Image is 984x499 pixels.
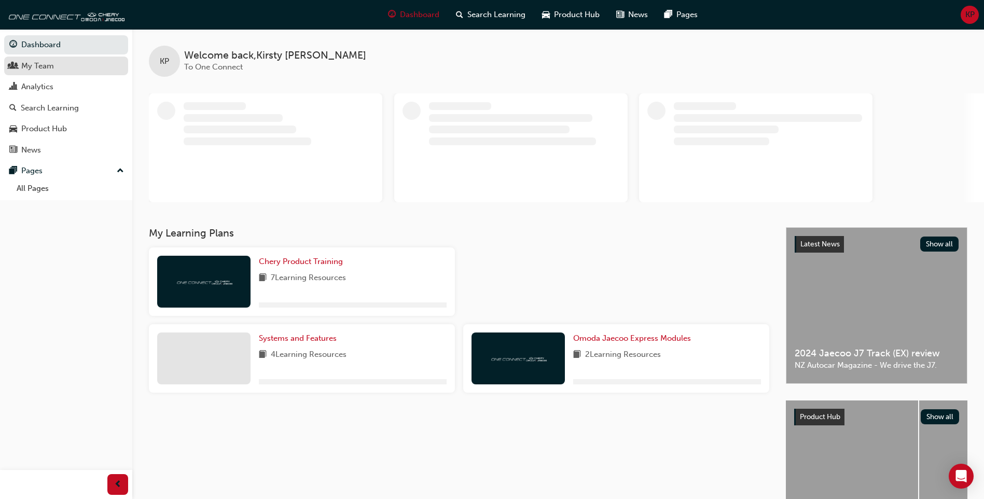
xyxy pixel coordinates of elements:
[184,50,366,62] span: Welcome back , Kirsty [PERSON_NAME]
[271,272,346,285] span: 7 Learning Resources
[21,102,79,114] div: Search Learning
[949,464,974,489] div: Open Intercom Messenger
[616,8,624,21] span: news-icon
[4,161,128,181] button: Pages
[676,9,698,21] span: Pages
[795,348,959,359] span: 2024 Jaecoo J7 Track (EX) review
[388,8,396,21] span: guage-icon
[921,409,960,424] button: Show all
[961,6,979,24] button: KP
[175,276,232,286] img: oneconnect
[114,478,122,491] span: prev-icon
[608,4,656,25] a: news-iconNews
[456,8,463,21] span: search-icon
[490,353,547,363] img: oneconnect
[573,349,581,362] span: book-icon
[149,227,769,239] h3: My Learning Plans
[4,35,128,54] a: Dashboard
[920,237,959,252] button: Show all
[4,57,128,76] a: My Team
[800,240,840,248] span: Latest News
[786,227,967,384] a: Latest NewsShow all2024 Jaecoo J7 Track (EX) reviewNZ Autocar Magazine - We drive the J7.
[573,334,691,343] span: Omoda Jaecoo Express Modules
[628,9,648,21] span: News
[542,8,550,21] span: car-icon
[259,272,267,285] span: book-icon
[656,4,706,25] a: pages-iconPages
[4,99,128,118] a: Search Learning
[965,9,975,21] span: KP
[4,119,128,138] a: Product Hub
[800,412,840,421] span: Product Hub
[554,9,600,21] span: Product Hub
[534,4,608,25] a: car-iconProduct Hub
[4,77,128,96] a: Analytics
[9,124,17,134] span: car-icon
[5,4,124,25] img: oneconnect
[794,409,959,425] a: Product HubShow all
[259,334,337,343] span: Systems and Features
[9,62,17,71] span: people-icon
[21,60,54,72] div: My Team
[400,9,439,21] span: Dashboard
[160,56,169,67] span: KP
[9,40,17,50] span: guage-icon
[259,349,267,362] span: book-icon
[259,256,347,268] a: Chery Product Training
[664,8,672,21] span: pages-icon
[795,236,959,253] a: Latest NewsShow all
[271,349,347,362] span: 4 Learning Resources
[9,167,17,176] span: pages-icon
[795,359,959,371] span: NZ Autocar Magazine - We drive the J7.
[21,123,67,135] div: Product Hub
[4,141,128,160] a: News
[585,349,661,362] span: 2 Learning Resources
[21,81,53,93] div: Analytics
[259,257,343,266] span: Chery Product Training
[4,33,128,161] button: DashboardMy TeamAnalyticsSearch LearningProduct HubNews
[9,146,17,155] span: news-icon
[448,4,534,25] a: search-iconSearch Learning
[573,332,695,344] a: Omoda Jaecoo Express Modules
[117,164,124,178] span: up-icon
[12,181,128,197] a: All Pages
[184,62,243,72] span: To One Connect
[21,144,41,156] div: News
[9,82,17,92] span: chart-icon
[467,9,525,21] span: Search Learning
[21,165,43,177] div: Pages
[259,332,341,344] a: Systems and Features
[380,4,448,25] a: guage-iconDashboard
[9,104,17,113] span: search-icon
